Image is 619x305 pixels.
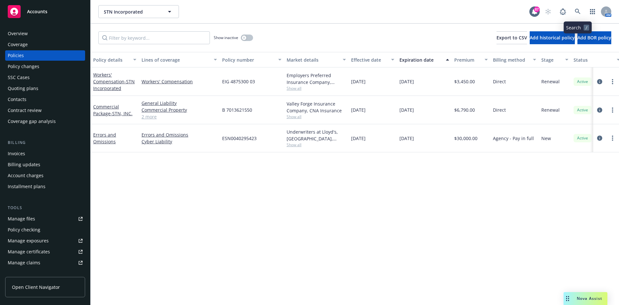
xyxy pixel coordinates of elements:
[399,78,414,85] span: [DATE]
[5,269,85,279] a: Manage BORs
[8,258,40,268] div: Manage claims
[577,296,602,301] span: Nova Assist
[8,236,49,246] div: Manage exposures
[5,61,85,72] a: Policy changes
[5,72,85,83] a: SSC Cases
[351,78,366,85] span: [DATE]
[454,135,477,142] span: $30,000.00
[577,35,611,41] span: Add BOR policy
[8,181,45,192] div: Installment plans
[541,56,561,63] div: Stage
[564,292,572,305] div: Drag to move
[27,9,47,14] span: Accounts
[596,78,604,86] a: circleInformation
[351,56,387,63] div: Effective date
[8,83,38,94] div: Quoting plans
[8,225,40,235] div: Policy checking
[609,78,616,86] a: more
[142,56,210,63] div: Lines of coverage
[287,114,346,119] span: Show all
[8,105,42,116] div: Contract review
[496,35,527,41] span: Export to CSV
[5,205,85,211] div: Tools
[5,83,85,94] a: Quoting plans
[5,94,85,105] a: Contacts
[5,159,85,170] a: Billing updates
[564,292,607,305] button: Nova Assist
[493,107,506,113] span: Direct
[287,142,346,147] span: Show all
[5,39,85,50] a: Coverage
[5,148,85,159] a: Invoices
[93,72,135,91] a: Workers' Compensation
[574,56,613,63] div: Status
[222,78,255,85] span: EIG 4875300 03
[12,284,60,290] span: Open Client Navigator
[586,5,599,18] a: Switch app
[541,78,560,85] span: Renewal
[493,135,534,142] span: Agency - Pay in full
[222,56,274,63] div: Policy number
[5,3,85,21] a: Accounts
[541,135,551,142] span: New
[5,139,85,146] div: Billing
[576,107,589,113] span: Active
[287,128,346,142] div: Underwriters at Lloyd's, [GEOGRAPHIC_DATA], [PERSON_NAME] of London, CFC Underwriting, CRC Group
[5,258,85,268] a: Manage claims
[493,78,506,85] span: Direct
[8,39,28,50] div: Coverage
[142,131,217,138] a: Errors and Omissions
[8,159,40,170] div: Billing updates
[397,52,452,67] button: Expiration date
[8,247,50,257] div: Manage certificates
[530,31,575,44] button: Add historical policy
[577,31,611,44] button: Add BOR policy
[454,56,481,63] div: Premium
[111,110,133,117] span: - STN, INC.
[5,28,85,39] a: Overview
[287,72,346,86] div: Employers Preferred Insurance Company, Employers Insurance Group
[5,50,85,61] a: Policies
[576,135,589,141] span: Active
[8,214,35,224] div: Manage files
[530,35,575,41] span: Add historical policy
[139,52,220,67] button: Lines of coverage
[5,236,85,246] a: Manage exposures
[287,56,339,63] div: Market details
[91,52,139,67] button: Policy details
[284,52,349,67] button: Market details
[539,52,571,67] button: Stage
[93,104,133,117] a: Commercial Package
[490,52,539,67] button: Billing method
[8,61,39,72] div: Policy changes
[5,170,85,181] a: Account charges
[287,100,346,114] div: Valley Forge Insurance Company, CNA Insurance
[222,135,257,142] span: ESN0040295423
[8,170,44,181] div: Account charges
[349,52,397,67] button: Effective date
[5,116,85,127] a: Coverage gap analysis
[98,31,210,44] input: Filter by keyword...
[596,106,604,114] a: circleInformation
[541,107,560,113] span: Renewal
[8,148,25,159] div: Invoices
[104,8,160,15] span: STN Incorporated
[5,105,85,116] a: Contract review
[542,5,555,18] a: Start snowing
[576,79,589,85] span: Active
[8,269,38,279] div: Manage BORs
[93,132,116,145] a: Errors and Omissions
[8,72,30,83] div: SSC Cases
[351,107,366,113] span: [DATE]
[596,134,604,142] a: circleInformation
[399,135,414,142] span: [DATE]
[556,5,569,18] a: Report a Bug
[496,31,527,44] button: Export to CSV
[8,28,28,39] div: Overview
[287,86,346,91] span: Show all
[142,138,217,145] a: Cyber Liability
[220,52,284,67] button: Policy number
[142,100,217,107] a: General Liability
[8,116,56,127] div: Coverage gap analysis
